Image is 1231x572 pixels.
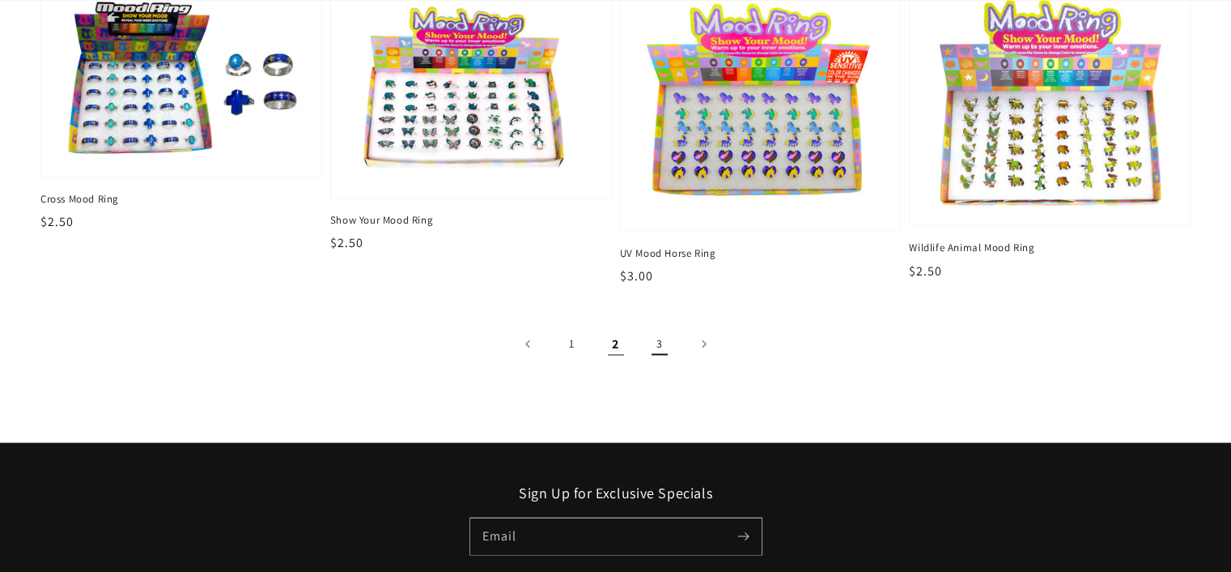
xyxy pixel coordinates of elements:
[330,212,612,227] span: Show Your Mood Ring
[726,518,762,553] button: Subscribe
[40,212,74,229] span: $2.50
[40,483,1191,502] h2: Sign Up for Exclusive Specials
[40,326,1191,361] nav: Pagination
[909,240,1191,254] span: Wildlife Animal Mood Ring
[620,245,902,260] span: UV Mood Horse Ring
[642,326,677,361] a: Page 3
[40,191,322,206] span: Cross Mood Ring
[511,326,546,361] a: Previous page
[598,326,634,361] span: Page 2
[330,233,363,250] span: $2.50
[686,326,721,361] a: Next page
[620,267,653,284] span: $3.00
[554,326,590,361] a: Page 1
[909,262,942,279] span: $2.50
